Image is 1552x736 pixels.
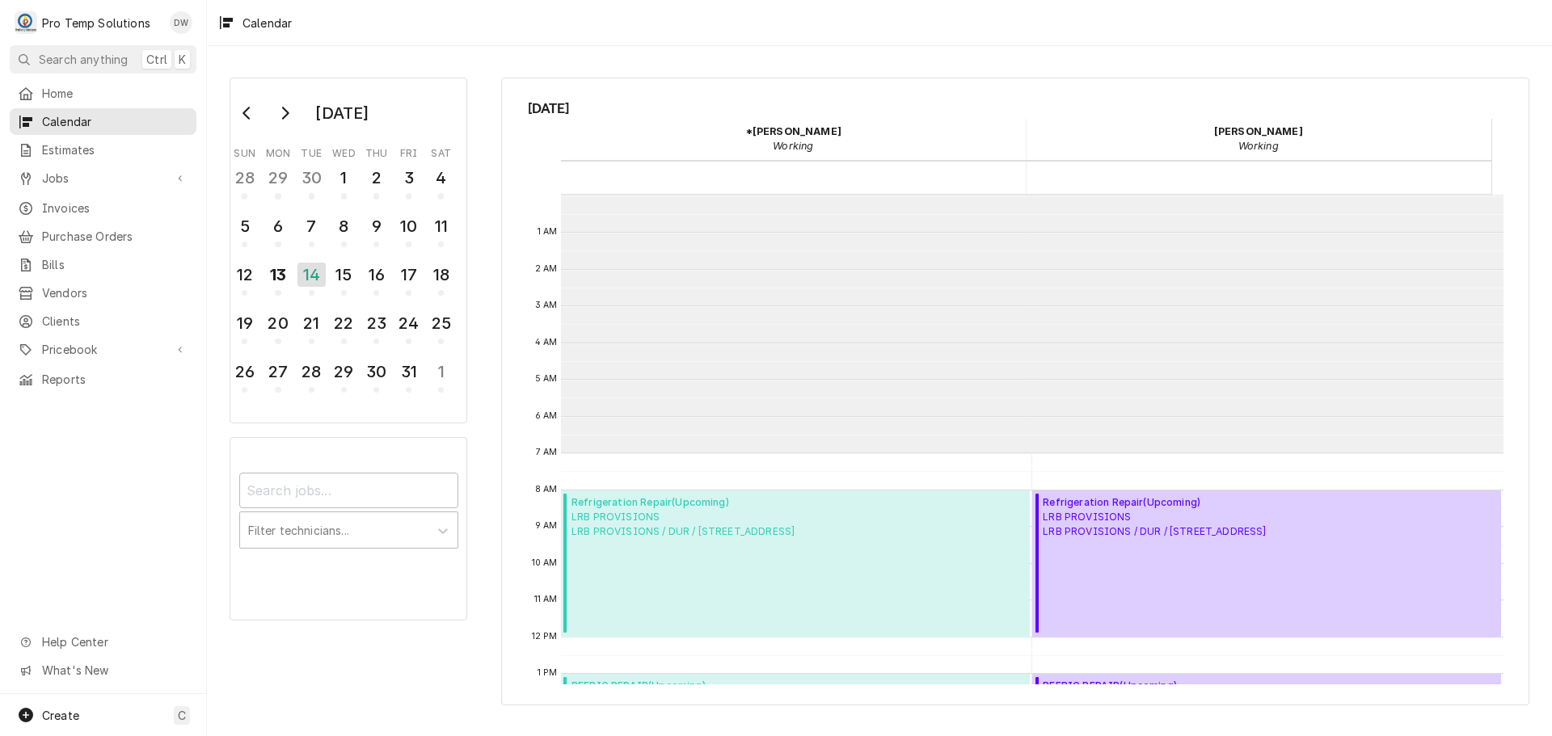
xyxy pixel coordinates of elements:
div: 7 [299,214,324,238]
div: Dana Williams's Avatar [170,11,192,34]
div: 10 [396,214,421,238]
div: 15 [331,263,356,287]
div: 2 [364,166,389,190]
div: 22 [331,311,356,335]
div: Pro Temp Solutions's Avatar [15,11,37,34]
span: [DATE] [528,98,1503,119]
div: 29 [331,360,356,384]
th: Saturday [425,141,458,161]
div: 9 [364,214,389,238]
span: 6 AM [531,410,562,423]
span: 7 AM [532,446,562,459]
div: 29 [265,166,290,190]
strong: [PERSON_NAME] [1214,125,1303,137]
span: 12 PM [528,630,562,643]
span: Reports [42,371,188,388]
span: Search anything [39,51,128,68]
span: Clients [42,313,188,330]
span: LRB PROVISIONS LRB PROVISIONS / DUR / [STREET_ADDRESS] [571,510,795,539]
span: Bills [42,256,188,273]
div: Calendar Calendar [501,78,1529,705]
input: Search jobs... [239,473,458,508]
div: 4 [428,166,453,190]
span: Estimates [42,141,188,158]
span: 3 AM [531,299,562,312]
div: DW [170,11,192,34]
span: C [178,707,186,724]
div: 24 [396,311,421,335]
span: 1 AM [533,225,562,238]
span: 5 AM [531,372,562,385]
div: [Service] Refrigeration Repair LRB PROVISIONS LRB PROVISIONS / DUR / 2009 Guess Rd, Durham, NC 27... [561,490,1030,637]
div: 16 [364,263,389,287]
span: Invoices [42,200,188,217]
span: Refrigeration Repair ( Upcoming ) [1043,495,1266,510]
a: Go to Pricebook [10,336,196,363]
div: 3 [396,166,421,190]
span: REFRIG REPAIR ( Upcoming ) [571,679,752,693]
span: 8 AM [531,483,562,496]
div: 18 [428,263,453,287]
div: 6 [265,214,290,238]
div: Refrigeration Repair(Upcoming)LRB PROVISIONSLRB PROVISIONS / DUR / [STREET_ADDRESS] [561,490,1030,637]
span: Home [42,85,188,102]
span: 10 AM [528,557,562,570]
span: Ctrl [146,51,167,68]
div: 28 [299,360,324,384]
div: Calendar Filters [230,437,467,620]
span: LRB PROVISIONS LRB PROVISIONS / DUR / [STREET_ADDRESS] [1043,510,1266,539]
div: 27 [265,360,290,384]
em: Working [1238,140,1279,152]
a: Estimates [10,137,196,163]
span: Pricebook [42,341,164,358]
div: Calendar Filters [239,458,458,566]
a: Invoices [10,195,196,221]
div: 20 [265,311,290,335]
a: Home [10,80,196,107]
div: 28 [232,166,257,190]
span: 4 AM [531,336,562,349]
div: 5 [232,214,257,238]
th: Friday [393,141,425,161]
th: Monday [261,141,295,161]
span: Calendar [42,113,188,130]
a: Clients [10,308,196,334]
a: Go to Jobs [10,165,196,191]
a: Purchase Orders [10,223,196,250]
span: 1 PM [533,667,562,679]
div: 17 [396,263,421,287]
span: What's New [42,662,187,679]
div: 12 [232,263,257,287]
div: 1 [331,166,356,190]
div: 26 [232,360,257,384]
span: REFRIG REPAIR ( Upcoming ) [1043,679,1223,693]
span: Create [42,709,79,722]
div: P [15,11,37,34]
div: [DATE] [310,99,374,127]
div: *Kevin Williams - Working [561,119,1027,159]
a: Calendar [10,108,196,135]
div: [Service] REFRIG REPAIR SHO NUF SEAFOOD / DUR SHO NUF / DUR / 1104 Broad St, Durham, NC 27705 ID:... [1032,674,1502,711]
span: Refrigeration Repair ( Upcoming ) [571,495,795,510]
button: Go to previous month [231,100,264,126]
div: REFRIG REPAIR(Upcoming)SHO NUF SEAFOOD / DURSHO NUF / DUR / [STREET_ADDRESS] [561,674,1030,711]
strong: *[PERSON_NAME] [745,125,841,137]
div: 30 [299,166,324,190]
div: Dakota Williams - Working [1026,119,1491,159]
div: 1 [428,360,453,384]
div: 11 [428,214,453,238]
em: Working [773,140,813,152]
th: Sunday [229,141,261,161]
div: 21 [299,311,324,335]
a: Bills [10,251,196,278]
div: 13 [265,263,290,287]
span: K [179,51,186,68]
th: Tuesday [295,141,327,161]
div: 23 [364,311,389,335]
a: Go to What's New [10,657,196,683]
button: Search anythingCtrlK [10,45,196,74]
th: Wednesday [327,141,360,161]
span: 2 AM [531,263,562,275]
span: Vendors [42,284,188,301]
span: Jobs [42,170,164,187]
